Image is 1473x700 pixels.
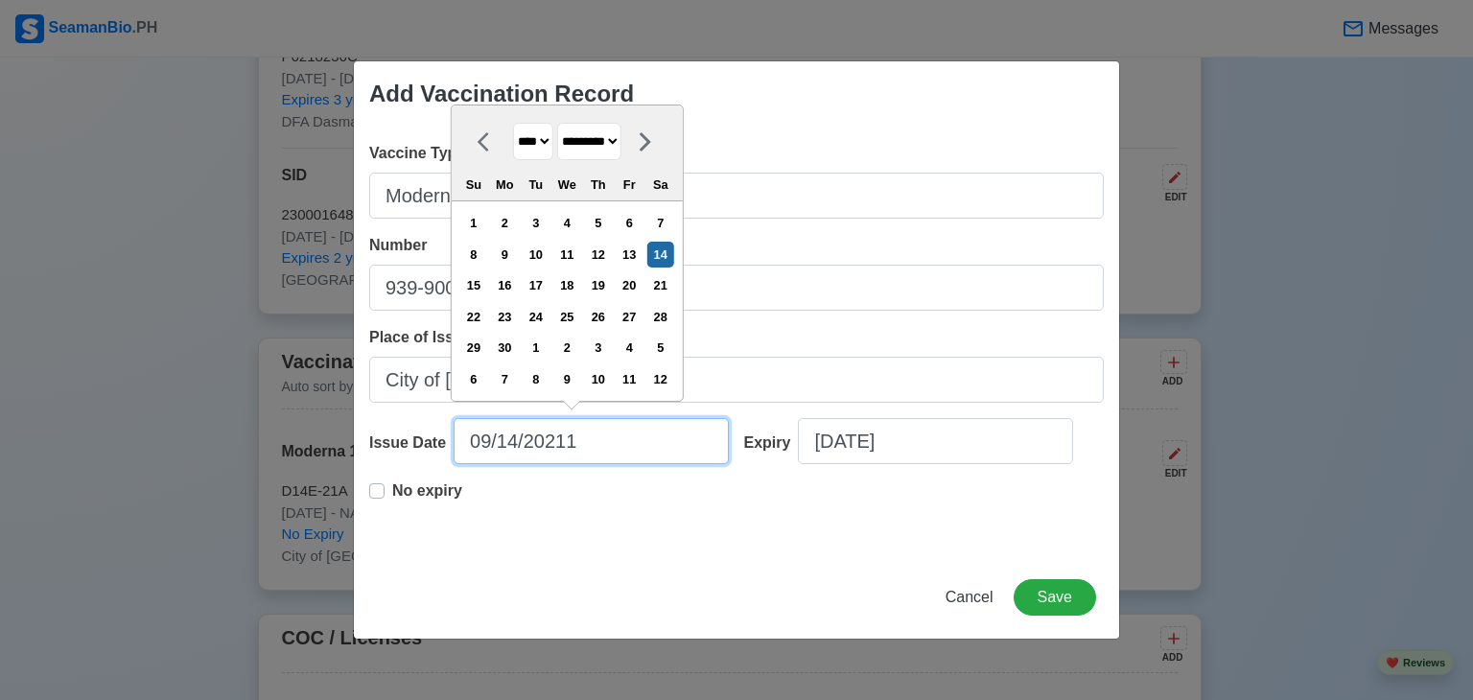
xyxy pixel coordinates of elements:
[369,237,427,253] span: Number
[647,210,673,236] div: Choose Saturday, September 7th, 20211
[492,272,518,298] div: Choose Monday, September 16th, 20211
[460,335,486,361] div: Choose Sunday, September 29th, 20211
[492,366,518,392] div: Choose Monday, October 7th, 20211
[460,366,486,392] div: Choose Sunday, October 6th, 20211
[492,335,518,361] div: Choose Monday, September 30th, 20211
[617,304,643,330] div: Choose Friday, September 27th, 20211
[585,210,611,236] div: Choose Thursday, September 5th, 20211
[523,172,549,198] div: Tu
[647,172,673,198] div: Sa
[460,272,486,298] div: Choose Sunday, September 15th, 20211
[585,335,611,361] div: Choose Thursday, October 3rd, 20211
[523,335,549,361] div: Choose Tuesday, October 1st, 20211
[585,304,611,330] div: Choose Thursday, September 26th, 20211
[933,579,1006,616] button: Cancel
[523,272,549,298] div: Choose Tuesday, September 17th, 20211
[492,210,518,236] div: Choose Monday, September 2nd, 20211
[617,172,643,198] div: Fr
[744,432,799,455] div: Expiry
[369,329,472,345] span: Place of Issue
[369,77,634,111] div: Add Vaccination Record
[617,335,643,361] div: Choose Friday, October 4th, 20211
[647,335,673,361] div: Choose Saturday, October 5th, 20211
[1014,579,1096,616] button: Save
[585,172,611,198] div: Th
[585,366,611,392] div: Choose Thursday, October 10th, 20211
[647,366,673,392] div: Choose Saturday, October 12th, 20211
[554,210,580,236] div: Choose Wednesday, September 4th, 20211
[647,242,673,268] div: Choose Saturday, September 14th, 20211
[492,304,518,330] div: Choose Monday, September 23rd, 20211
[369,145,465,161] span: Vaccine Type
[554,335,580,361] div: Choose Wednesday, October 2nd, 20211
[460,304,486,330] div: Choose Sunday, September 22nd, 20211
[946,589,994,605] span: Cancel
[585,272,611,298] div: Choose Thursday, September 19th, 20211
[460,242,486,268] div: Choose Sunday, September 8th, 20211
[492,242,518,268] div: Choose Monday, September 9th, 20211
[554,366,580,392] div: Choose Wednesday, October 9th, 20211
[617,210,643,236] div: Choose Friday, September 6th, 20211
[647,272,673,298] div: Choose Saturday, September 21st, 20211
[523,242,549,268] div: Choose Tuesday, September 10th, 20211
[617,366,643,392] div: Choose Friday, October 11th, 20211
[369,432,454,455] div: Issue Date
[617,272,643,298] div: Choose Friday, September 20th, 20211
[457,208,676,395] div: month 20211-09
[554,242,580,268] div: Choose Wednesday, September 11th, 20211
[523,210,549,236] div: Choose Tuesday, September 3rd, 20211
[460,172,486,198] div: Su
[523,366,549,392] div: Choose Tuesday, October 8th, 20211
[369,173,1104,219] input: Ex: Sinovac 1st Dose
[647,304,673,330] div: Choose Saturday, September 28th, 20211
[460,210,486,236] div: Choose Sunday, September 1st, 20211
[554,172,580,198] div: We
[523,304,549,330] div: Choose Tuesday, September 24th, 20211
[492,172,518,198] div: Mo
[554,272,580,298] div: Choose Wednesday, September 18th, 20211
[554,304,580,330] div: Choose Wednesday, September 25th, 20211
[392,479,462,502] p: No expiry
[585,242,611,268] div: Choose Thursday, September 12th, 20211
[617,242,643,268] div: Choose Friday, September 13th, 20211
[369,357,1104,403] input: Ex: Manila
[369,265,1104,311] input: Ex: 1234567890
